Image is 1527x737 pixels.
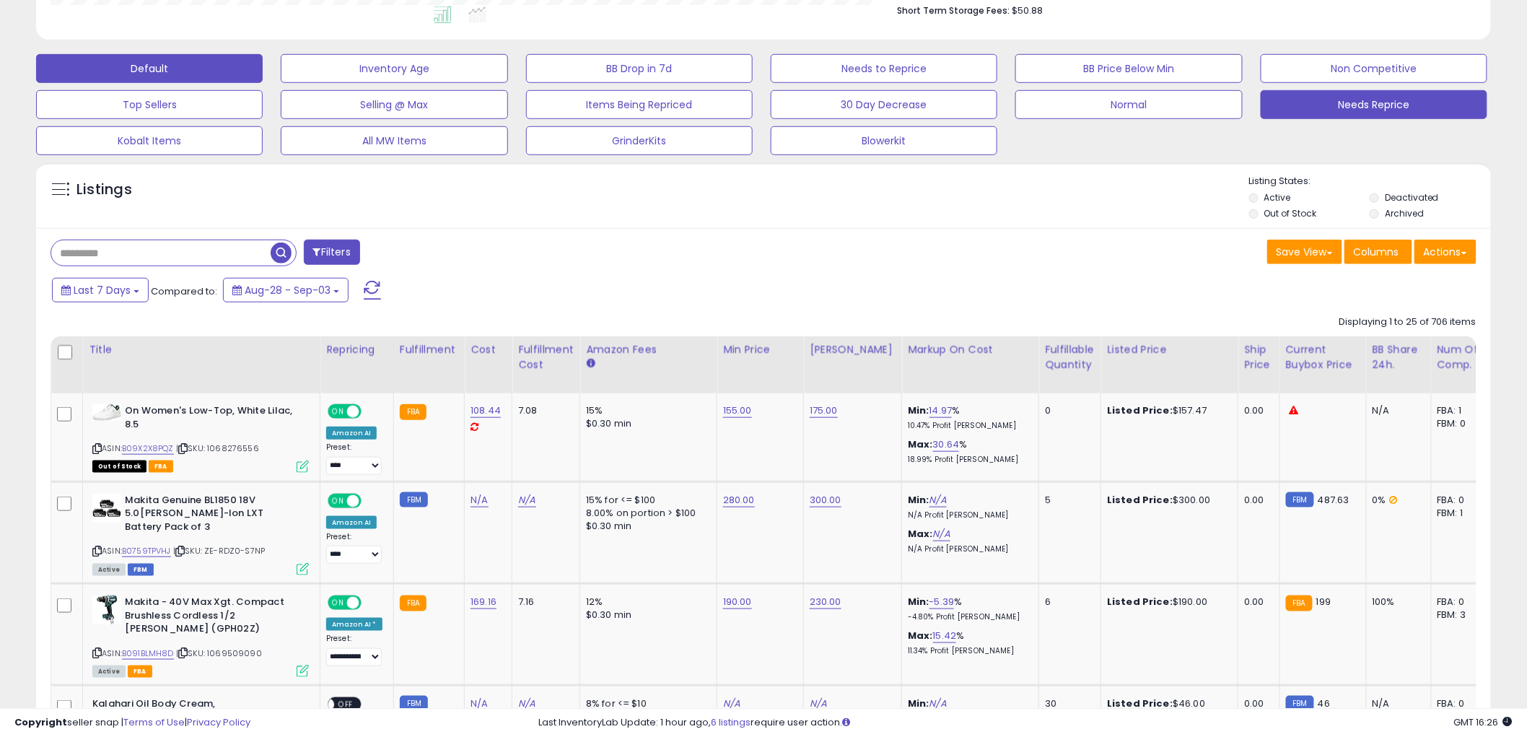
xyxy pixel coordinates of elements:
[1454,715,1513,729] span: 2025-09-11 16:26 GMT
[1438,342,1490,372] div: Num of Comp.
[1438,417,1485,430] div: FBM: 0
[245,283,331,297] span: Aug-28 - Sep-03
[1244,596,1268,609] div: 0.00
[908,612,1028,622] p: -4.80% Profit [PERSON_NAME]
[723,595,752,609] a: 190.00
[326,618,382,631] div: Amazon AI *
[176,647,262,659] span: | SKU: 1069509090
[1107,342,1232,357] div: Listed Price
[1261,90,1487,119] button: Needs Reprice
[1385,191,1439,204] label: Deactivated
[518,404,569,417] div: 7.08
[14,716,250,730] div: seller snap | |
[1354,245,1399,259] span: Columns
[712,715,751,729] a: 6 listings
[125,404,300,435] b: On Women's Low-Top, White Lilac, 8.5
[128,564,154,576] span: FBM
[400,404,426,420] small: FBA
[92,404,309,471] div: ASIN:
[723,493,755,507] a: 280.00
[1015,54,1242,83] button: BB Price Below Min
[92,404,121,421] img: 317tK0KH5AL._SL40_.jpg
[1438,494,1485,507] div: FBA: 0
[1107,404,1227,417] div: $157.47
[1244,404,1268,417] div: 0.00
[122,647,174,660] a: B091BLMH8D
[471,595,496,609] a: 169.16
[1385,207,1424,219] label: Archived
[723,404,752,418] a: 155.00
[518,342,574,372] div: Fulfillment Cost
[76,180,132,200] h5: Listings
[281,54,507,83] button: Inventory Age
[526,54,753,83] button: BB Drop in 7d
[36,90,263,119] button: Top Sellers
[1267,240,1342,264] button: Save View
[908,438,1028,465] div: %
[929,404,953,418] a: 14.97
[471,342,506,357] div: Cost
[526,126,753,155] button: GrinderKits
[123,715,185,729] a: Terms of Use
[933,527,950,541] a: N/A
[1438,404,1485,417] div: FBA: 1
[771,54,997,83] button: Needs to Reprice
[586,417,706,430] div: $0.30 min
[1339,315,1476,329] div: Displaying 1 to 25 of 706 items
[92,596,309,676] div: ASIN:
[908,404,1028,431] div: %
[36,54,263,83] button: Default
[586,520,706,533] div: $0.30 min
[74,283,131,297] span: Last 7 Days
[326,427,377,440] div: Amazon AI
[1373,494,1420,507] div: 0%
[149,461,173,473] span: FBA
[1045,494,1090,507] div: 5
[173,545,265,557] span: | SKU: ZE-RDZ0-S7NP
[810,595,841,609] a: 230.00
[125,596,300,640] b: Makita - 40V Max Xgt. Compact Brushless Cordless 1/2 [PERSON_NAME] (GPH02Z)
[14,715,67,729] strong: Copyright
[128,666,152,678] span: FBA
[586,494,706,507] div: 15% for <= $100
[908,527,933,541] b: Max:
[1286,596,1313,611] small: FBA
[92,494,309,574] div: ASIN:
[122,442,174,455] a: B09X2X8PQZ
[1107,494,1227,507] div: $300.00
[723,342,797,357] div: Min Price
[92,666,126,678] span: All listings currently available for purchase on Amazon
[771,90,997,119] button: 30 Day Decrease
[586,357,595,370] small: Amazon Fees.
[326,532,382,564] div: Preset:
[908,646,1028,656] p: 11.34% Profit [PERSON_NAME]
[1015,90,1242,119] button: Normal
[400,342,458,357] div: Fulfillment
[1244,342,1273,372] div: Ship Price
[586,507,706,520] div: 8.00% on portion > $100
[908,455,1028,465] p: 18.99% Profit [PERSON_NAME]
[908,595,929,609] b: Min:
[586,596,706,609] div: 12%
[400,596,426,611] small: FBA
[908,544,1028,554] p: N/A Profit [PERSON_NAME]
[810,342,896,357] div: [PERSON_NAME]
[933,629,957,643] a: 15.42
[1438,609,1485,622] div: FBM: 3
[908,629,933,642] b: Max:
[329,406,347,418] span: ON
[1045,342,1095,372] div: Fulfillable Quantity
[1344,240,1412,264] button: Columns
[92,564,126,576] span: All listings currently available for purchase on Amazon
[908,493,929,507] b: Min:
[1012,4,1043,17] span: $50.88
[471,404,501,418] a: 108.44
[810,404,838,418] a: 175.00
[518,596,569,609] div: 7.16
[908,629,1028,656] div: %
[329,494,347,507] span: ON
[526,90,753,119] button: Items Being Repriced
[1107,404,1173,417] b: Listed Price:
[908,404,929,417] b: Min:
[908,510,1028,520] p: N/A Profit [PERSON_NAME]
